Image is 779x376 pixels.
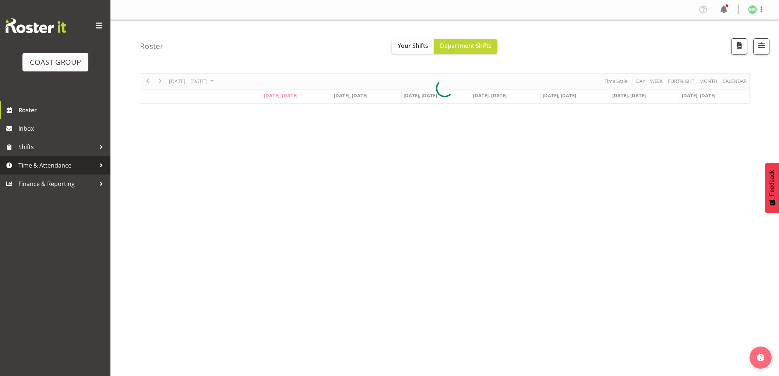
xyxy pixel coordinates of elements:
span: Roster [18,105,107,116]
img: mike-bullock1158.jpg [748,5,757,14]
div: COAST GROUP [30,57,81,68]
span: Feedback [769,170,775,196]
button: Download a PDF of the roster according to the set date range. [731,38,747,55]
span: Time & Attendance [18,160,96,171]
button: Feedback - Show survey [765,163,779,213]
span: Shifts [18,141,96,152]
img: help-xxl-2.png [757,354,764,361]
button: Department Shifts [434,39,497,54]
span: Inbox [18,123,107,134]
span: Finance & Reporting [18,178,96,189]
span: Department Shifts [440,42,491,50]
img: Rosterit website logo [6,18,66,33]
h4: Roster [140,42,163,50]
span: Your Shifts [398,42,428,50]
button: Your Shifts [392,39,434,54]
button: Filter Shifts [753,38,769,55]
